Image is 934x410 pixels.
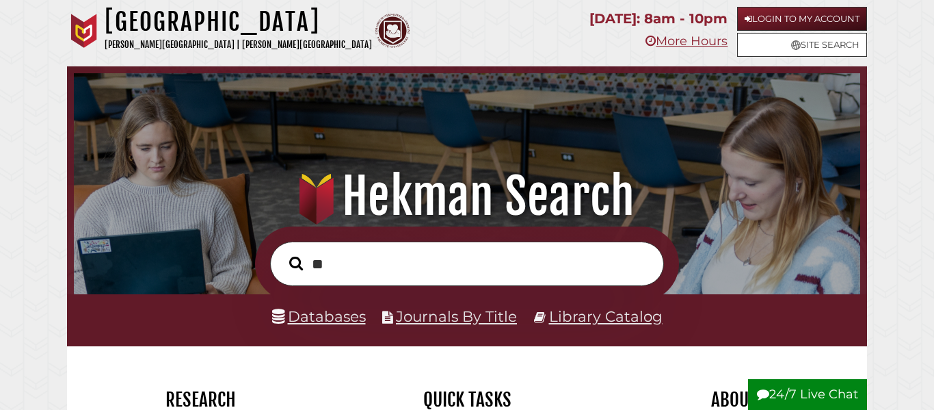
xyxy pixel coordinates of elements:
i: Search [289,256,303,271]
a: Site Search [737,33,867,57]
a: Library Catalog [549,307,663,325]
a: Login to My Account [737,7,867,31]
a: Journals By Title [396,307,517,325]
button: Search [282,253,310,274]
img: Calvin Theological Seminary [375,14,410,48]
img: Calvin University [67,14,101,48]
p: [DATE]: 8am - 10pm [589,7,728,31]
a: More Hours [645,34,728,49]
p: [PERSON_NAME][GEOGRAPHIC_DATA] | [PERSON_NAME][GEOGRAPHIC_DATA] [105,37,372,53]
h1: [GEOGRAPHIC_DATA] [105,7,372,37]
h1: Hekman Search [88,166,846,227]
a: Databases [272,307,366,325]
